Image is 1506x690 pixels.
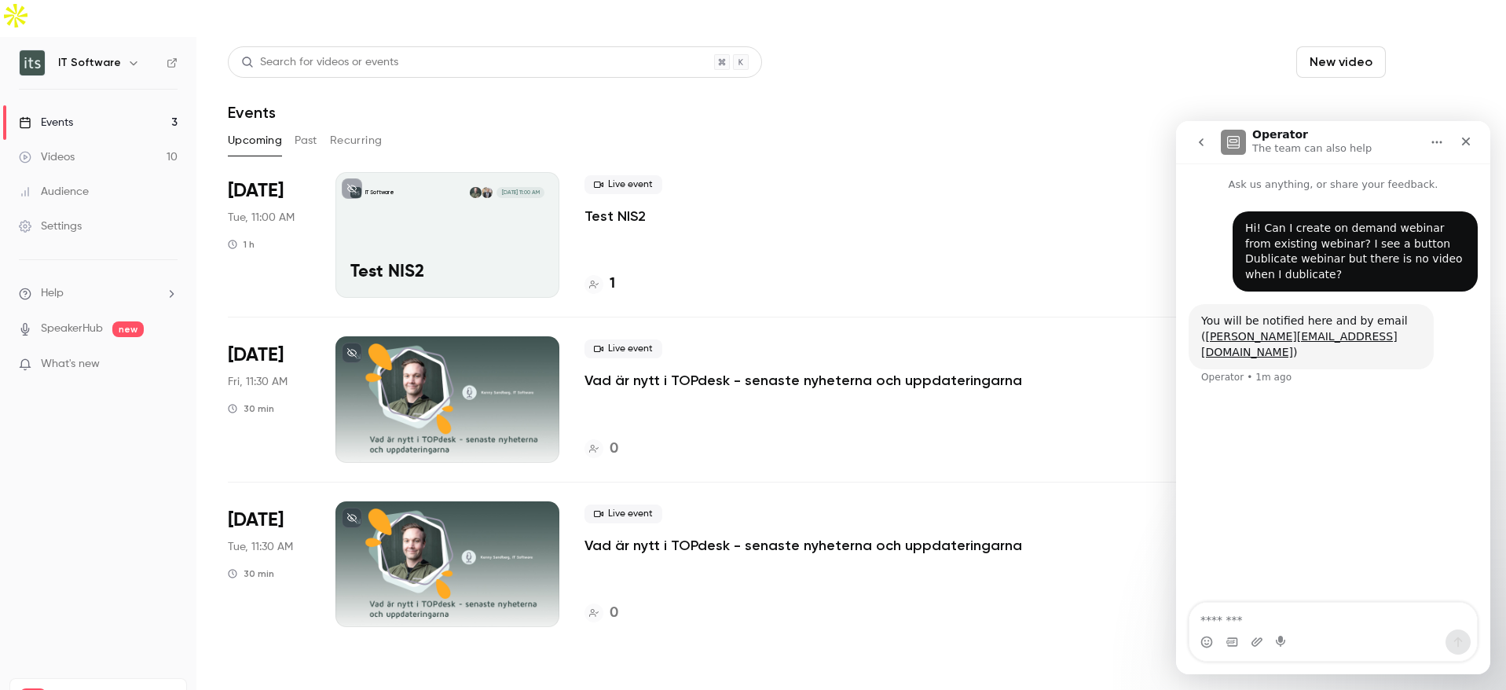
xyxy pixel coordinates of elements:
[228,508,284,533] span: [DATE]
[295,128,317,153] button: Past
[228,210,295,226] span: Tue, 11:00 AM
[19,184,89,200] div: Audience
[228,178,284,204] span: [DATE]
[41,321,103,337] a: SpeakerHub
[584,439,618,460] a: 0
[584,175,662,194] span: Live event
[112,321,144,337] span: new
[610,603,618,624] h4: 0
[20,50,45,75] img: IT Software
[241,54,398,71] div: Search for videos or events
[228,402,274,415] div: 30 min
[470,187,481,198] img: Kenny Sandberg
[41,356,100,373] span: What's new
[19,149,75,165] div: Videos
[330,128,383,153] button: Recurring
[610,273,615,295] h4: 1
[228,336,310,462] div: Oct 24 Fri, 11:30 AM (Europe/Stockholm)
[228,343,284,368] span: [DATE]
[584,505,662,523] span: Live event
[584,603,618,624] a: 0
[482,187,493,198] img: Anders Brunberg
[19,285,178,302] li: help-dropdown-opener
[58,55,121,71] h6: IT Software
[228,567,274,580] div: 30 min
[228,103,276,122] h1: Events
[497,187,544,198] span: [DATE] 11:00 AM
[228,238,255,251] div: 1 h
[41,285,64,302] span: Help
[228,501,310,627] div: Dec 16 Tue, 11:30 AM (Europe/Stockholm)
[228,128,282,153] button: Upcoming
[19,115,73,130] div: Events
[19,218,82,234] div: Settings
[584,371,1022,390] a: Vad är nytt i TOPdesk - senaste nyheterna och uppdateringarna
[350,262,544,283] p: Test NIS2
[228,374,288,390] span: Fri, 11:30 AM
[1176,121,1490,674] iframe: Intercom live chat
[228,539,293,555] span: Tue, 11:30 AM
[584,273,615,295] a: 1
[584,536,1022,555] a: Vad är nytt i TOPdesk - senaste nyheterna och uppdateringarna
[584,207,646,226] a: Test NIS2
[610,439,618,460] h4: 0
[1392,46,1475,78] button: Schedule
[228,172,310,298] div: Sep 2 Tue, 11:00 AM (Europe/Stockholm)
[1296,46,1386,78] button: New video
[584,339,662,358] span: Live event
[335,172,559,298] a: Test NIS2IT SoftwareAnders BrunbergKenny Sandberg[DATE] 11:00 AMTest NIS2
[365,189,394,196] p: IT Software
